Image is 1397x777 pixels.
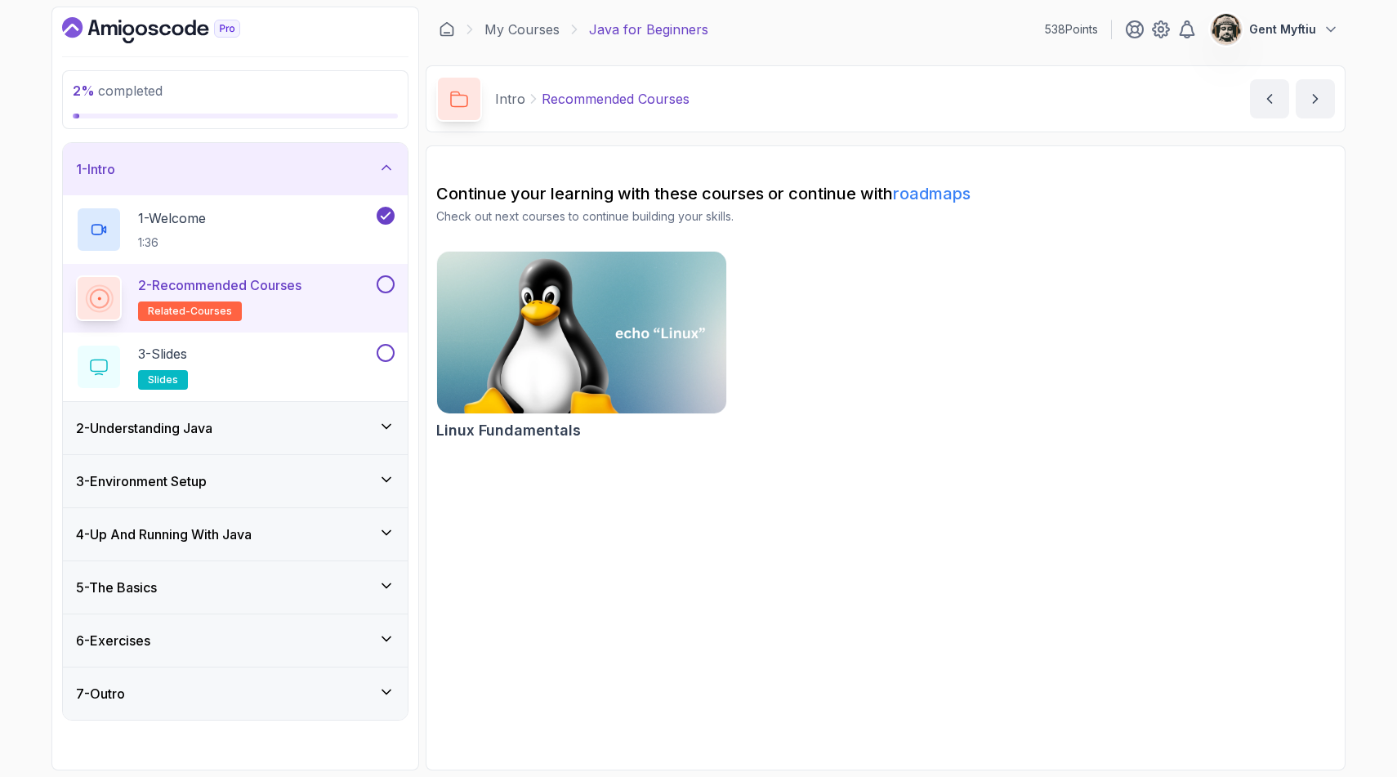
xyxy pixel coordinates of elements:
[495,89,525,109] p: Intro
[63,508,408,560] button: 4-Up And Running With Java
[436,182,1335,205] h2: Continue your learning with these courses or continue with
[436,419,581,442] h2: Linux Fundamentals
[437,252,726,413] img: Linux Fundamentals card
[76,578,157,597] h3: 5 - The Basics
[62,17,278,43] a: Dashboard
[138,234,206,251] p: 1:36
[148,305,232,318] span: related-courses
[893,184,971,203] a: roadmaps
[76,275,395,321] button: 2-Recommended Coursesrelated-courses
[589,20,708,39] p: Java for Beginners
[439,21,455,38] a: Dashboard
[148,373,178,386] span: slides
[1250,79,1289,118] button: previous content
[63,402,408,454] button: 2-Understanding Java
[63,455,408,507] button: 3-Environment Setup
[76,471,207,491] h3: 3 - Environment Setup
[76,418,212,438] h3: 2 - Understanding Java
[1296,79,1335,118] button: next content
[76,684,125,703] h3: 7 - Outro
[436,208,1335,225] p: Check out next courses to continue building your skills.
[63,561,408,614] button: 5-The Basics
[1045,21,1098,38] p: 538 Points
[76,207,395,252] button: 1-Welcome1:36
[63,143,408,195] button: 1-Intro
[436,251,727,442] a: Linux Fundamentals cardLinux Fundamentals
[73,83,163,99] span: completed
[76,344,395,390] button: 3-Slidesslides
[138,208,206,228] p: 1 - Welcome
[73,83,95,99] span: 2 %
[63,614,408,667] button: 6-Exercises
[1249,21,1316,38] p: Gent Myftiu
[76,159,115,179] h3: 1 - Intro
[1211,14,1242,45] img: user profile image
[76,525,252,544] h3: 4 - Up And Running With Java
[138,275,301,295] p: 2 - Recommended Courses
[138,344,187,364] p: 3 - Slides
[484,20,560,39] a: My Courses
[63,668,408,720] button: 7-Outro
[542,89,690,109] p: Recommended Courses
[1210,13,1339,46] button: user profile imageGent Myftiu
[76,631,150,650] h3: 6 - Exercises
